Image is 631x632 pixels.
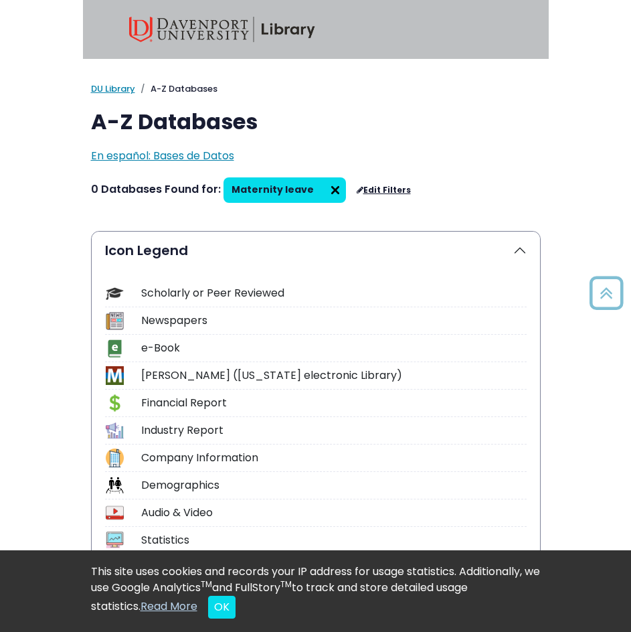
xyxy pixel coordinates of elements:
a: Read More [141,599,197,614]
a: En español: Bases de Datos [91,148,234,163]
span: 0 Databases Found for: [91,181,221,197]
img: Icon MeL (Michigan electronic Library) [106,366,124,384]
div: Company Information [141,450,527,466]
div: Newspapers [141,313,527,329]
div: Audio & Video [141,505,527,521]
button: Icon Legend [92,232,540,269]
a: Back to Top [585,283,628,305]
div: Industry Report [141,422,527,439]
h1: A-Z Databases [91,109,541,135]
img: Davenport University Library [129,17,315,42]
div: Statistics [141,532,527,548]
button: Close [208,596,236,619]
sup: TM [201,578,212,590]
img: Icon Company Information [106,449,124,467]
img: Icon Financial Report [106,394,124,412]
li: A-Z Databases [135,82,217,96]
img: Icon Industry Report [106,421,124,439]
img: Icon Demographics [106,476,124,494]
img: Icon Newspapers [106,312,124,330]
div: Financial Report [141,395,527,411]
div: Scholarly or Peer Reviewed [141,285,527,301]
sup: TM [280,578,292,590]
a: Edit Filters [357,185,411,195]
a: DU Library [91,82,135,95]
div: e-Book [141,340,527,356]
div: [PERSON_NAME] ([US_STATE] electronic Library) [141,368,527,384]
img: arr097.svg [325,179,346,201]
span: Maternity leave [232,183,314,196]
div: This site uses cookies and records your IP address for usage statistics. Additionally, we use Goo... [91,564,541,619]
img: Icon Scholarly or Peer Reviewed [106,285,124,303]
img: Icon Statistics [106,531,124,549]
div: Demographics [141,477,527,493]
img: Icon e-Book [106,339,124,358]
img: Icon Audio & Video [106,503,124,522]
nav: breadcrumb [91,82,541,96]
